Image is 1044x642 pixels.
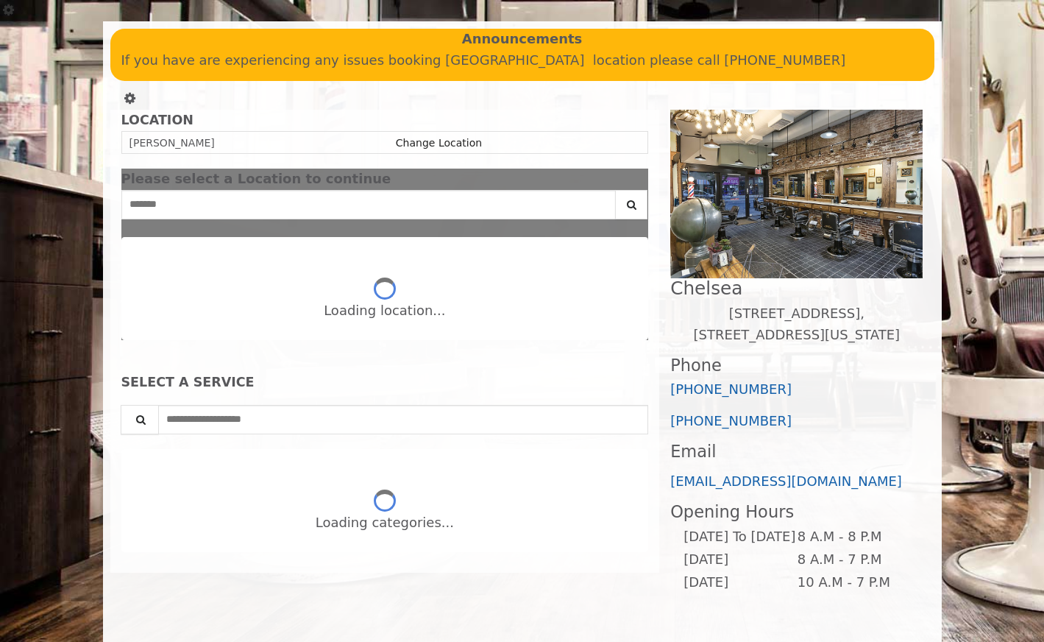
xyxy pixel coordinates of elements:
[121,190,617,219] input: Search Center
[121,50,923,71] p: If you have are experiencing any issues booking [GEOGRAPHIC_DATA] location please call [PHONE_NUM...
[316,512,454,534] div: Loading categories...
[683,548,796,571] td: [DATE]
[670,503,923,521] h3: Opening Hours
[670,442,923,461] h3: Email
[670,473,902,489] a: [EMAIL_ADDRESS][DOMAIN_NAME]
[683,526,796,548] td: [DATE] To [DATE]
[129,137,215,149] span: [PERSON_NAME]
[797,548,911,571] td: 8 A.M - 7 P.M
[670,413,792,428] a: [PHONE_NUMBER]
[670,303,923,346] p: [STREET_ADDRESS],[STREET_ADDRESS][US_STATE]
[121,171,391,186] span: Please select a Location to continue
[121,405,159,434] button: Service Search
[324,300,445,322] div: Loading location...
[396,137,482,149] a: Change Location
[121,375,649,389] div: SELECT A SERVICE
[670,381,792,397] a: [PHONE_NUMBER]
[623,200,640,210] i: Search button
[626,174,648,184] button: close dialog
[670,278,923,298] h2: Chelsea
[462,29,583,50] b: Announcements
[797,526,911,548] td: 8 A.M - 8 P.M
[670,356,923,375] h3: Phone
[121,113,193,127] b: LOCATION
[797,571,911,594] td: 10 A.M - 7 P.M
[683,571,796,594] td: [DATE]
[121,190,649,227] div: Center Select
